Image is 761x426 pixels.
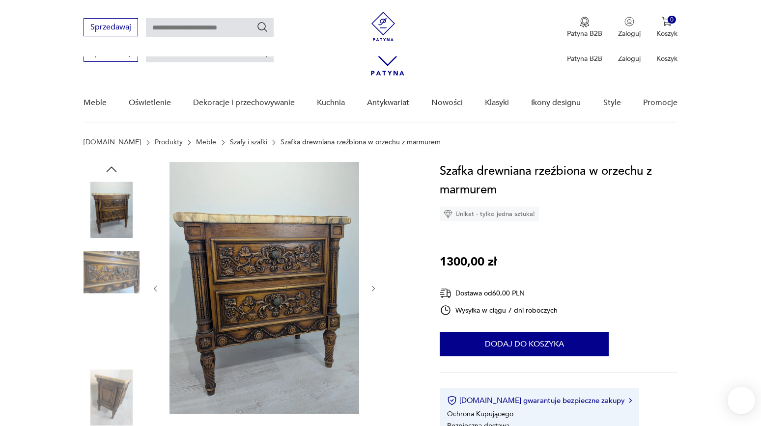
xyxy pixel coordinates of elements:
p: Patyna B2B [567,29,602,38]
h1: Szafka drewniana rzeźbiona w orzechu z marmurem [440,162,677,199]
img: Patyna - sklep z meblami i dekoracjami vintage [368,12,398,41]
p: Koszyk [656,54,677,63]
img: Zdjęcie produktu Szafka drewniana rzeźbiona w orzechu z marmurem [169,162,359,414]
a: Meble [84,84,107,122]
a: Ikony designu [531,84,581,122]
button: 0Koszyk [656,17,677,38]
button: Zaloguj [618,17,641,38]
button: [DOMAIN_NAME] gwarantuje bezpieczne zakupy [447,396,631,405]
button: Szukaj [256,21,268,33]
a: Oświetlenie [129,84,171,122]
a: Ikona medaluPatyna B2B [567,17,602,38]
img: Zdjęcie produktu Szafka drewniana rzeźbiona w orzechu z marmurem [84,370,140,426]
img: Ikona diamentu [444,210,452,218]
a: Dekoracje i przechowywanie [193,84,295,122]
a: [DOMAIN_NAME] [84,138,141,146]
p: Zaloguj [618,54,641,63]
a: Sprzedawaj [84,25,138,31]
img: Zdjęcie produktu Szafka drewniana rzeźbiona w orzechu z marmurem [84,182,140,238]
a: Szafy i szafki [230,138,267,146]
a: Meble [196,138,216,146]
iframe: Smartsupp widget button [728,387,755,414]
button: Patyna B2B [567,17,602,38]
img: Zdjęcie produktu Szafka drewniana rzeźbiona w orzechu z marmurem [84,244,140,300]
a: Promocje [643,84,677,122]
div: Wysyłka w ciągu 7 dni roboczych [440,304,558,316]
p: Koszyk [656,29,677,38]
div: Dostawa od 60,00 PLN [440,287,558,299]
p: Zaloguj [618,29,641,38]
a: Style [603,84,621,122]
div: Unikat - tylko jedna sztuka! [440,207,539,221]
img: Ikona koszyka [662,17,672,27]
a: Nowości [431,84,463,122]
p: 1300,00 zł [440,253,497,271]
a: Sprzedawaj [84,50,138,57]
p: Szafka drewniana rzeźbiona w orzechu z marmurem [281,138,441,146]
a: Klasyki [485,84,509,122]
img: Ikona medalu [580,17,590,27]
img: Ikonka użytkownika [624,17,634,27]
li: Ochrona Kupującego [447,409,513,419]
a: Antykwariat [367,84,409,122]
img: Zdjęcie produktu Szafka drewniana rzeźbiona w orzechu z marmurem [84,307,140,363]
a: Kuchnia [317,84,345,122]
img: Ikona certyfikatu [447,396,457,405]
div: 0 [668,16,676,24]
button: Sprzedawaj [84,18,138,36]
a: Produkty [155,138,183,146]
p: Patyna B2B [567,54,602,63]
img: Ikona dostawy [440,287,451,299]
img: Ikona strzałki w prawo [629,398,632,403]
button: Dodaj do koszyka [440,332,609,356]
